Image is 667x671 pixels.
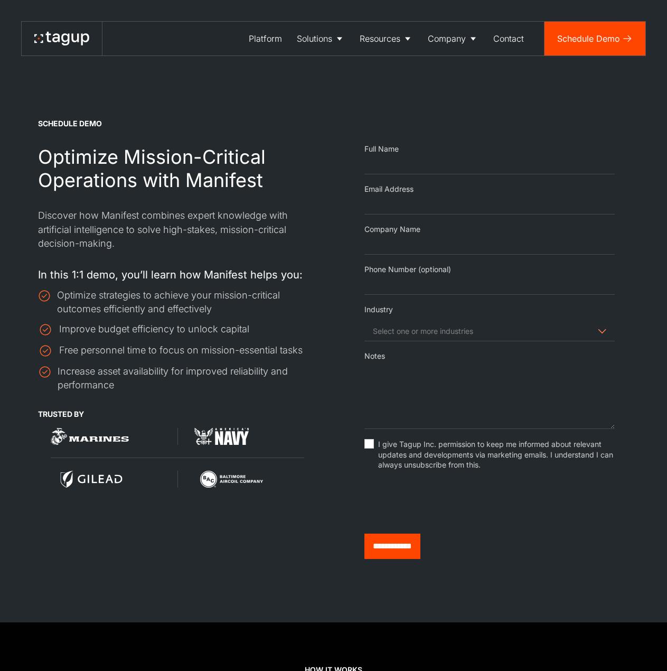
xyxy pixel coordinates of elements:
div: Optimize strategies to achieve your mission-critical outcomes efficiently and effectively [57,288,317,316]
a: Resources [352,22,420,55]
p: Discover how Manifest combines expert knowledge with artificial intelligence to solve high-stakes... [38,209,317,250]
form: Email Form [364,144,615,559]
span: I give Tagup Inc. permission to keep me informed about relevant updates and developments via mark... [378,439,615,470]
div: Free personnel time to focus on mission-essential tasks [59,343,303,357]
a: Company [420,22,486,55]
div: Full Name [364,144,615,154]
div: Contact [493,32,524,45]
a: Platform [241,22,289,55]
div: Select one or more industries [373,327,473,336]
div: Solutions [297,32,332,45]
textarea: Search [370,327,377,336]
iframe: reCAPTCHA [364,484,525,525]
div: Improve budget efficiency to unlock capital [59,322,249,336]
a: Solutions [289,22,352,55]
a: Contact [486,22,531,55]
div: Notes [364,351,615,361]
div: Email Address [364,184,615,194]
div: Industry [364,304,615,315]
div: SCHEDULE demo [38,118,102,129]
div: Phone Number (optional) [364,264,615,275]
div: Schedule Demo [557,32,620,45]
div: Increase asset availability for improved reliability and performance [58,365,316,392]
div: TRUSTED BY [38,409,84,420]
div: Company Name [364,224,615,235]
div: Resources [360,32,400,45]
h2: Optimize Mission-Critical Operations with Manifest [38,146,317,192]
a: Schedule Demo [544,22,645,55]
div: Platform [249,32,282,45]
div: Company [428,32,466,45]
p: In this 1:1 demo, you’ll learn how Manifest helps you: [38,267,303,282]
